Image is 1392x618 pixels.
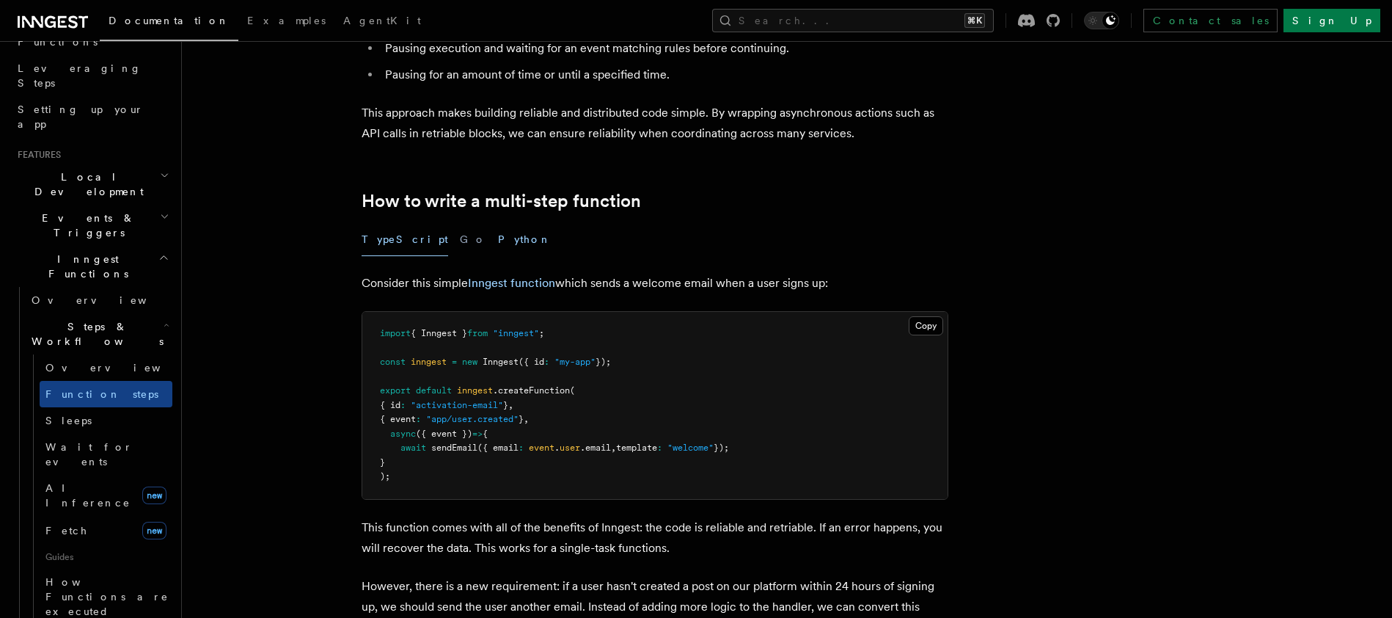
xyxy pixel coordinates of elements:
span: : [544,357,549,367]
span: Steps & Workflows [26,319,164,349]
button: Copy [909,316,943,335]
a: Overview [26,287,172,313]
span: user [560,443,580,453]
a: Examples [238,4,334,40]
span: Local Development [12,170,160,199]
span: ( [570,385,575,396]
li: Pausing for an amount of time or until a specified time. [381,65,948,85]
a: AI Inferencenew [40,475,172,516]
span: = [452,357,457,367]
span: sendEmail [431,443,477,453]
p: This function comes with all of the benefits of Inngest: the code is reliable and retriable. If a... [362,517,948,559]
span: , [508,400,513,410]
a: Sign Up [1283,9,1380,32]
span: "app/user.created" [426,414,519,424]
a: Setting up your app [12,96,172,137]
span: inngest [457,385,493,396]
span: : [657,443,662,453]
span: }); [714,443,729,453]
span: Function steps [45,388,158,400]
button: Local Development [12,164,172,205]
span: AgentKit [343,15,421,26]
span: ({ email [477,443,519,453]
span: Guides [40,545,172,569]
span: "activation-email" [411,400,503,410]
span: Leveraging Steps [18,62,142,89]
button: Toggle dark mode [1084,12,1119,29]
span: Inngest Functions [12,252,158,281]
span: : [519,443,524,453]
span: from [467,328,488,338]
span: , [524,414,529,424]
span: : [416,414,421,424]
span: Overview [45,362,197,374]
a: Wait for events [40,434,172,475]
span: . [554,443,560,453]
span: "welcome" [667,443,714,453]
kbd: ⌘K [964,13,985,28]
span: => [472,429,483,439]
span: }); [596,357,611,367]
span: Fetch [45,525,88,537]
span: , [611,443,616,453]
span: .createFunction [493,385,570,396]
span: Wait for events [45,441,133,468]
span: Documentation [109,15,230,26]
span: template [616,443,657,453]
span: Events & Triggers [12,211,160,240]
p: This approach makes building reliable and distributed code simple. By wrapping asynchronous actio... [362,103,948,144]
span: } [503,400,508,410]
a: Inngest function [468,276,555,290]
span: .email [580,443,611,453]
button: TypeScript [362,223,448,256]
span: ; [539,328,544,338]
span: inngest [411,357,447,367]
a: Leveraging Steps [12,55,172,96]
span: Overview [32,294,183,306]
span: Inngest [483,357,519,367]
a: Contact sales [1143,9,1278,32]
span: new [462,357,477,367]
a: Overview [40,355,172,381]
span: event [529,443,554,453]
span: Features [12,149,61,161]
span: Sleeps [45,415,92,426]
a: How to write a multi-step function [362,191,641,211]
p: Consider this simple which sends a welcome email when a user signs up: [362,273,948,294]
a: Fetchnew [40,516,172,545]
a: Sleeps [40,407,172,434]
span: new [142,487,166,504]
span: "my-app" [554,357,596,367]
span: const [380,357,406,367]
span: await [400,443,426,453]
a: AgentKit [334,4,430,40]
button: Inngest Functions [12,246,172,287]
span: { id [380,400,400,410]
button: Steps & Workflows [26,313,172,355]
span: ); [380,471,390,481]
span: ({ event }) [416,429,472,439]
span: default [416,385,452,396]
button: Go [460,223,486,256]
span: Examples [247,15,326,26]
span: "inngest" [493,328,539,338]
span: { event [380,414,416,424]
button: Python [498,223,552,256]
span: } [519,414,524,424]
span: export [380,385,411,396]
span: : [400,400,406,410]
li: Pausing execution and waiting for an event matching rules before continuing. [381,38,948,59]
span: new [142,522,166,539]
span: Setting up your app [18,103,144,130]
span: } [380,457,385,468]
span: AI Inference [45,482,131,509]
button: Search...⌘K [712,9,994,32]
span: { [483,429,488,439]
span: ({ id [519,357,544,367]
a: Function steps [40,381,172,407]
span: { Inngest } [411,328,467,338]
span: How Functions are executed [45,576,169,617]
span: async [390,429,416,439]
a: Documentation [100,4,238,41]
span: import [380,328,411,338]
